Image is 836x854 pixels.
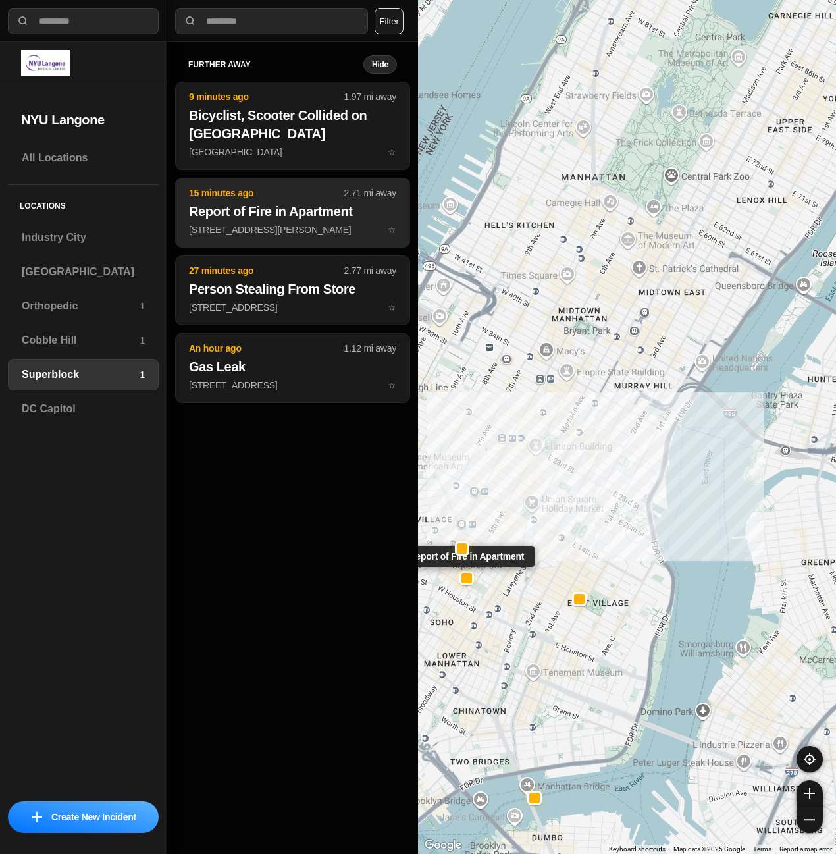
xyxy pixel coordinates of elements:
p: 2.77 mi away [344,264,396,277]
h3: Superblock [22,367,140,383]
button: zoom-in [797,780,823,807]
img: recenter [804,753,816,765]
h3: [GEOGRAPHIC_DATA] [22,264,145,280]
img: icon [32,812,42,822]
p: Create New Incident [51,811,136,824]
a: 27 minutes ago2.77 mi awayPerson Stealing From Store[STREET_ADDRESS]star [175,302,410,313]
span: star [388,380,396,390]
a: An hour ago1.12 mi awayGas Leak[STREET_ADDRESS]star [175,379,410,390]
p: 1 [140,334,145,347]
p: 27 minutes ago [189,264,344,277]
a: DC Capitol [8,393,159,425]
img: search [184,14,197,28]
img: Google [421,837,465,854]
img: zoom-out [804,814,815,825]
span: star [388,225,396,235]
h2: Gas Leak [189,358,396,376]
p: 1 [140,368,145,381]
h2: Person Stealing From Store [189,280,396,298]
p: [STREET_ADDRESS] [189,379,396,392]
img: zoom-in [804,788,815,799]
h5: Locations [8,185,159,222]
a: Industry City [8,222,159,254]
h2: Bicyclist, Scooter Collided on [GEOGRAPHIC_DATA] [189,106,396,143]
h3: DC Capitol [22,401,145,417]
h3: All Locations [22,150,145,166]
h3: Cobble Hill [22,333,140,348]
img: logo [21,50,70,76]
a: Open this area in Google Maps (opens a new window) [421,837,465,854]
a: [GEOGRAPHIC_DATA] [8,256,159,288]
p: 1.12 mi away [344,342,396,355]
div: Report of Fire in Apartment [398,546,535,567]
h3: Orthopedic [22,298,140,314]
p: 2.71 mi away [344,186,396,200]
p: 1 [140,300,145,313]
p: [STREET_ADDRESS][PERSON_NAME] [189,223,396,236]
img: search [16,14,30,28]
span: Map data ©2025 Google [673,845,745,853]
a: Cobble Hill1 [8,325,159,356]
button: Filter [375,8,404,34]
a: Terms (opens in new tab) [753,845,771,853]
button: 27 minutes ago2.77 mi awayPerson Stealing From Store[STREET_ADDRESS]star [175,255,410,325]
p: 15 minutes ago [189,186,344,200]
span: star [388,147,396,157]
h3: Industry City [22,230,145,246]
button: An hour ago1.12 mi awayGas Leak[STREET_ADDRESS]star [175,333,410,403]
button: 9 minutes ago1.97 mi awayBicyclist, Scooter Collided on [GEOGRAPHIC_DATA][GEOGRAPHIC_DATA]star [175,82,410,170]
p: 1.97 mi away [344,90,396,103]
button: Keyboard shortcuts [609,845,666,854]
small: Hide [372,59,388,70]
a: All Locations [8,142,159,174]
button: 15 minutes ago2.71 mi awayReport of Fire in Apartment[STREET_ADDRESS][PERSON_NAME]star [175,178,410,248]
p: [STREET_ADDRESS] [189,301,396,314]
h2: NYU Langone [21,111,145,129]
button: Hide [363,55,397,74]
span: star [388,302,396,313]
a: Report a map error [779,845,832,853]
a: 9 minutes ago1.97 mi awayBicyclist, Scooter Collided on [GEOGRAPHIC_DATA][GEOGRAPHIC_DATA]star [175,146,410,157]
a: 15 minutes ago2.71 mi awayReport of Fire in Apartment[STREET_ADDRESS][PERSON_NAME]star [175,224,410,235]
h5: further away [188,59,363,70]
button: zoom-out [797,807,823,833]
a: Superblock1 [8,359,159,390]
h2: Report of Fire in Apartment [189,202,396,221]
button: recenter [797,746,823,772]
a: Orthopedic1 [8,290,159,322]
button: Report of Fire in Apartment [459,571,473,585]
p: An hour ago [189,342,344,355]
p: 9 minutes ago [189,90,344,103]
button: iconCreate New Incident [8,801,159,833]
p: [GEOGRAPHIC_DATA] [189,146,396,159]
